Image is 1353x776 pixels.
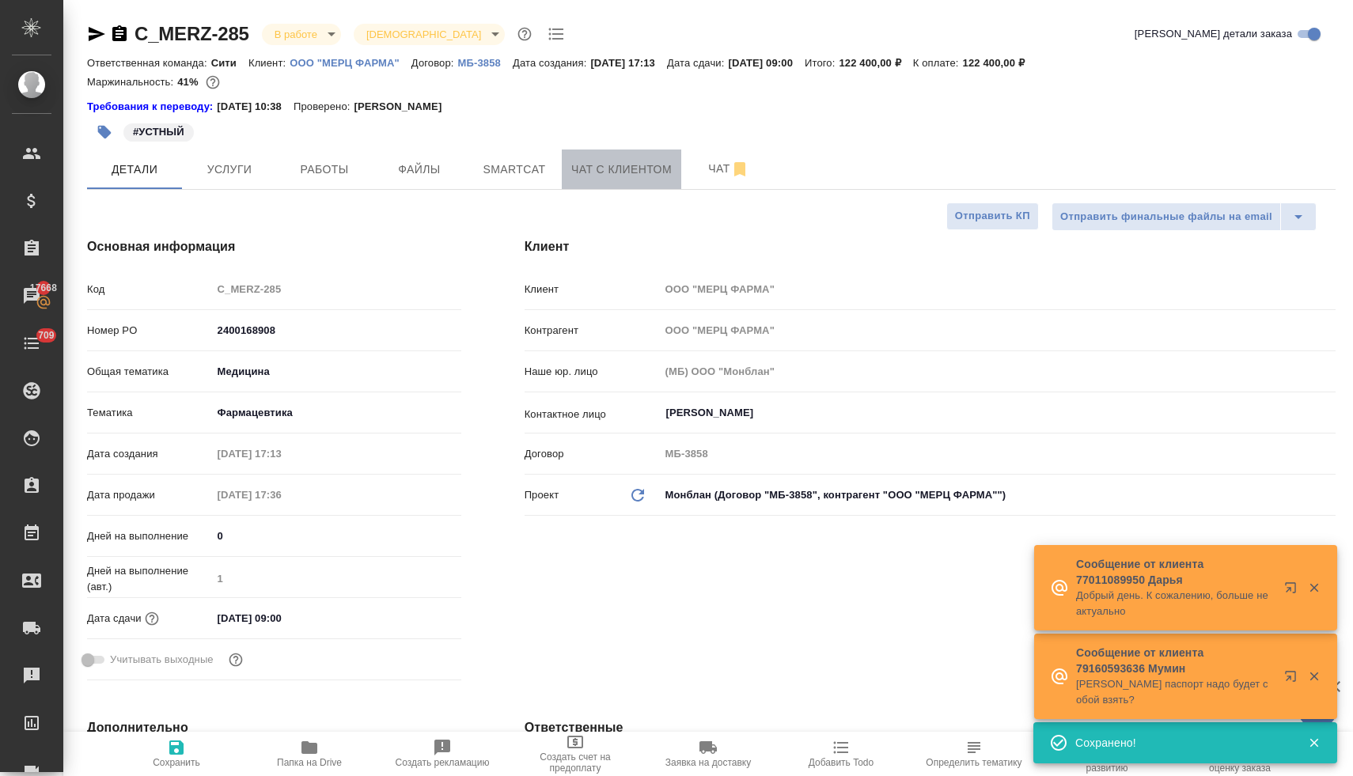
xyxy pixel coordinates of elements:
button: Определить тематику [908,732,1040,776]
button: Создать счет на предоплату [509,732,642,776]
input: ✎ Введи что-нибудь [212,319,461,342]
input: Пустое поле [660,319,1336,342]
div: Фармацевтика [212,399,461,426]
p: #УСТНЫЙ [133,124,184,140]
div: Медицина [212,358,461,385]
p: Контрагент [525,323,660,339]
p: Договор: [411,57,458,69]
div: В работе [262,24,341,45]
span: 17668 [21,280,66,296]
p: [DATE] 17:13 [590,57,667,69]
p: Итого: [805,57,839,69]
p: Сити [211,57,248,69]
p: Тематика [87,405,212,421]
span: Добавить Todo [809,757,874,768]
h4: Основная информация [87,237,461,256]
p: [DATE] 10:38 [217,99,294,115]
input: Пустое поле [660,442,1336,465]
button: Скопировать ссылку для ЯМессенджера [87,25,106,44]
p: Наше юр. лицо [525,364,660,380]
p: Дней на выполнение (авт.) [87,563,212,595]
span: Учитывать выходные [110,652,214,668]
button: Создать рекламацию [376,732,509,776]
button: Отправить КП [946,203,1039,230]
button: [DEMOGRAPHIC_DATA] [362,28,486,41]
button: Закрыть [1298,669,1330,683]
button: Добавить тэг [87,115,122,150]
input: Пустое поле [212,442,351,465]
button: В работе [270,28,322,41]
button: Выбери, если сб и вс нужно считать рабочими днями для выполнения заказа. [225,649,246,670]
p: [PERSON_NAME] паспорт надо будет собой взять? [1076,676,1274,708]
input: Пустое поле [660,278,1336,301]
button: Заявка на доставку [642,732,775,776]
div: В работе [354,24,505,45]
button: 60000.00 RUB; [203,72,223,93]
p: Общая тематика [87,364,212,380]
button: Если добавить услуги и заполнить их объемом, то дата рассчитается автоматически [142,608,162,629]
p: Дата продажи [87,487,212,503]
p: Клиент: [248,57,290,69]
button: Скопировать ссылку [110,25,129,44]
p: Код [87,282,212,297]
p: МБ-3858 [458,57,513,69]
p: Контактное лицо [525,407,660,422]
p: Ответственная команда: [87,57,211,69]
a: 17668 [4,276,59,316]
span: [PERSON_NAME] детали заказа [1135,26,1292,42]
a: Требования к переводу: [87,99,217,115]
span: Smartcat [476,160,552,180]
span: Определить тематику [926,757,1021,768]
span: Папка на Drive [277,757,342,768]
span: УСТНЫЙ [122,124,195,138]
p: Дата сдачи: [667,57,728,69]
button: Todo [544,22,568,46]
p: ООО "МЕРЦ ФАРМА" [290,57,411,69]
a: ООО "МЕРЦ ФАРМА" [290,55,411,69]
input: Пустое поле [212,278,461,301]
button: Закрыть [1298,736,1330,750]
p: Дата сдачи [87,611,142,626]
span: 709 [28,327,64,343]
a: C_MERZ-285 [135,23,249,44]
input: Пустое поле [660,360,1336,383]
p: Дата создания [87,446,212,462]
input: Пустое поле [212,567,461,590]
button: Открыть в новой вкладке [1275,661,1313,698]
p: Договор [525,446,660,462]
p: Проверено: [294,99,354,115]
button: Сохранить [110,732,243,776]
p: [DATE] 09:00 [728,57,805,69]
p: Проект [525,487,559,503]
div: split button [1052,203,1317,231]
p: Маржинальность: [87,76,177,88]
span: Отправить финальные файлы на email [1060,208,1272,226]
button: Open [1327,411,1330,414]
button: Папка на Drive [243,732,376,776]
div: Сохранено! [1075,735,1284,751]
span: Сохранить [153,757,200,768]
div: Монблан (Договор "МБ-3858", контрагент "ООО "МЕРЦ ФАРМА"") [660,482,1336,509]
span: Детали [97,160,172,180]
h4: Клиент [525,237,1336,256]
p: Номер PO [87,323,212,339]
p: Сообщение от клиента 77011089950 Дарья [1076,556,1274,588]
span: Создать счет на предоплату [518,751,632,774]
a: МБ-3858 [458,55,513,69]
div: Нажми, чтобы открыть папку с инструкцией [87,99,217,115]
p: Клиент [525,282,660,297]
button: Закрыть [1298,581,1330,595]
h4: Ответственные [525,718,1336,737]
span: Создать рекламацию [396,757,490,768]
button: Доп статусы указывают на важность/срочность заказа [514,24,535,44]
span: Отправить КП [955,207,1030,225]
p: Добрый день. К сожалению, больше не актуально [1076,588,1274,619]
p: 41% [177,76,202,88]
button: Открыть в новой вкладке [1275,572,1313,610]
h4: Дополнительно [87,718,461,737]
p: Сообщение от клиента 79160593636 Мумин [1076,645,1274,676]
a: 709 [4,324,59,363]
span: Заявка на доставку [665,757,751,768]
button: Отправить финальные файлы на email [1052,203,1281,231]
span: Чат [691,159,767,179]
